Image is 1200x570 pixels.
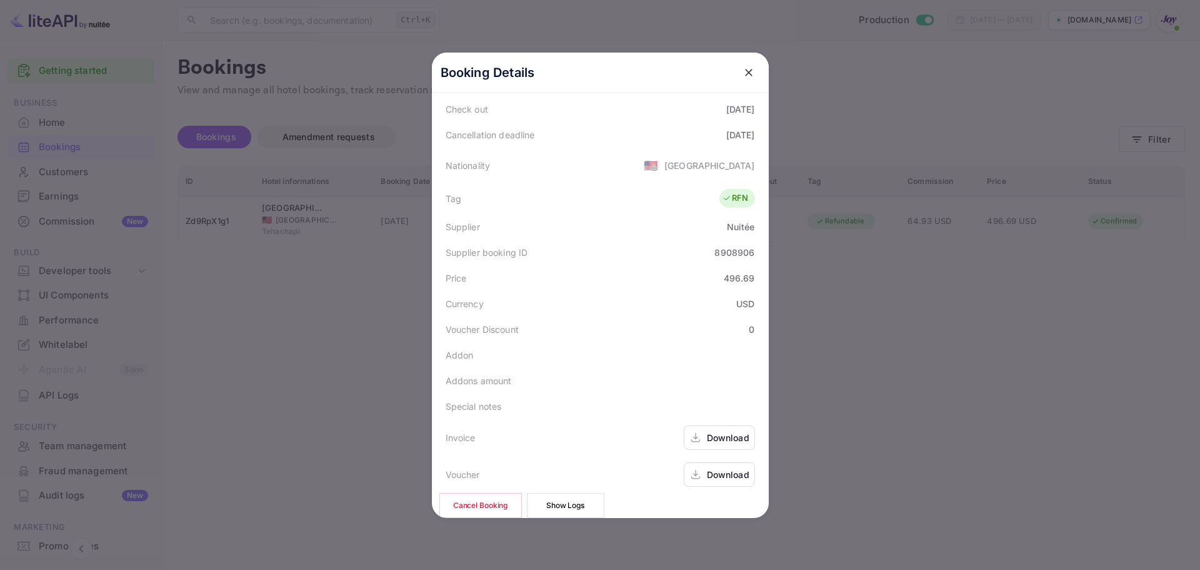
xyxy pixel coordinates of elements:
span: United States [644,154,658,176]
div: Supplier booking ID [446,246,528,259]
div: Nationality [446,159,491,172]
div: 496.69 [724,272,755,285]
div: Addons amount [446,374,512,387]
div: Price [446,272,467,285]
button: Cancel Booking [439,493,522,518]
button: Show Logs [527,493,604,518]
div: Invoice [446,431,476,444]
div: Voucher Discount [446,323,519,336]
div: Supplier [446,220,480,233]
div: Currency [446,297,484,310]
div: [GEOGRAPHIC_DATA] [664,159,755,172]
div: Special notes [446,400,502,413]
div: [DATE] [726,128,755,141]
button: close [737,61,760,84]
div: [DATE] [726,103,755,116]
div: 8908906 [714,246,754,259]
p: Booking Details [441,63,535,82]
div: Nuitée [727,220,755,233]
div: RFN [722,192,748,205]
div: Addon [446,349,474,362]
div: Download [707,468,749,481]
div: Tag [446,192,461,205]
div: Voucher [446,468,480,481]
div: USD [736,297,754,310]
div: Download [707,431,749,444]
div: Check out [446,103,488,116]
div: Cancellation deadline [446,128,535,141]
div: 0 [749,323,754,336]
